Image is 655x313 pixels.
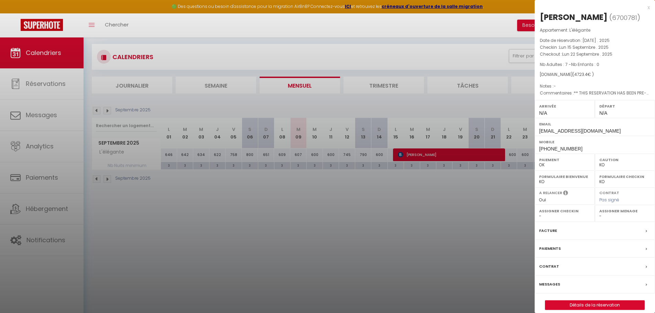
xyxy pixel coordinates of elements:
[539,190,562,196] label: A relancer
[559,44,609,50] span: Lun 15 Septembre . 2025
[539,121,651,127] label: Email
[545,301,644,310] a: Détails de la réservation
[582,37,610,43] span: [DATE] . 2025
[562,51,612,57] span: Lun 22 Septembre . 2025
[540,83,650,90] p: Notes :
[599,110,607,116] span: N/A
[535,3,650,12] div: x
[545,300,645,310] button: Détails de la réservation
[539,173,590,180] label: Formulaire Bienvenue
[599,197,619,203] span: Pas signé
[540,51,650,58] p: Checkout :
[599,208,651,214] label: Assigner Menage
[572,71,594,77] span: ( € )
[599,190,619,194] label: Contrat
[539,208,590,214] label: Assigner Checkin
[599,156,651,163] label: Caution
[6,3,26,23] button: Ouvrir le widget de chat LiveChat
[539,103,590,110] label: Arrivée
[540,90,650,97] p: Commentaires :
[599,173,651,180] label: Formulaire Checkin
[539,263,559,270] label: Contrat
[540,12,608,23] div: [PERSON_NAME]
[574,71,588,77] span: 4723.4
[539,146,582,152] span: [PHONE_NUMBER]
[554,83,556,89] span: -
[539,128,621,134] span: [EMAIL_ADDRESS][DOMAIN_NAME]
[540,44,650,51] p: Checkin :
[609,13,640,22] span: ( )
[612,13,637,22] span: 6700781
[539,156,590,163] label: Paiement
[539,110,547,116] span: N/A
[540,71,650,78] div: [DOMAIN_NAME]
[539,138,651,145] label: Mobile
[540,27,650,34] p: Appartement :
[540,62,599,67] span: Nb Adultes : 7 -
[563,190,568,198] i: Sélectionner OUI si vous souhaiter envoyer les séquences de messages post-checkout
[540,37,650,44] p: Date de réservation :
[539,245,561,252] label: Paiements
[539,281,560,288] label: Messages
[599,103,651,110] label: Départ
[539,227,557,234] label: Facture
[569,27,590,33] span: L'élégante
[571,62,599,67] span: Nb Enfants : 0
